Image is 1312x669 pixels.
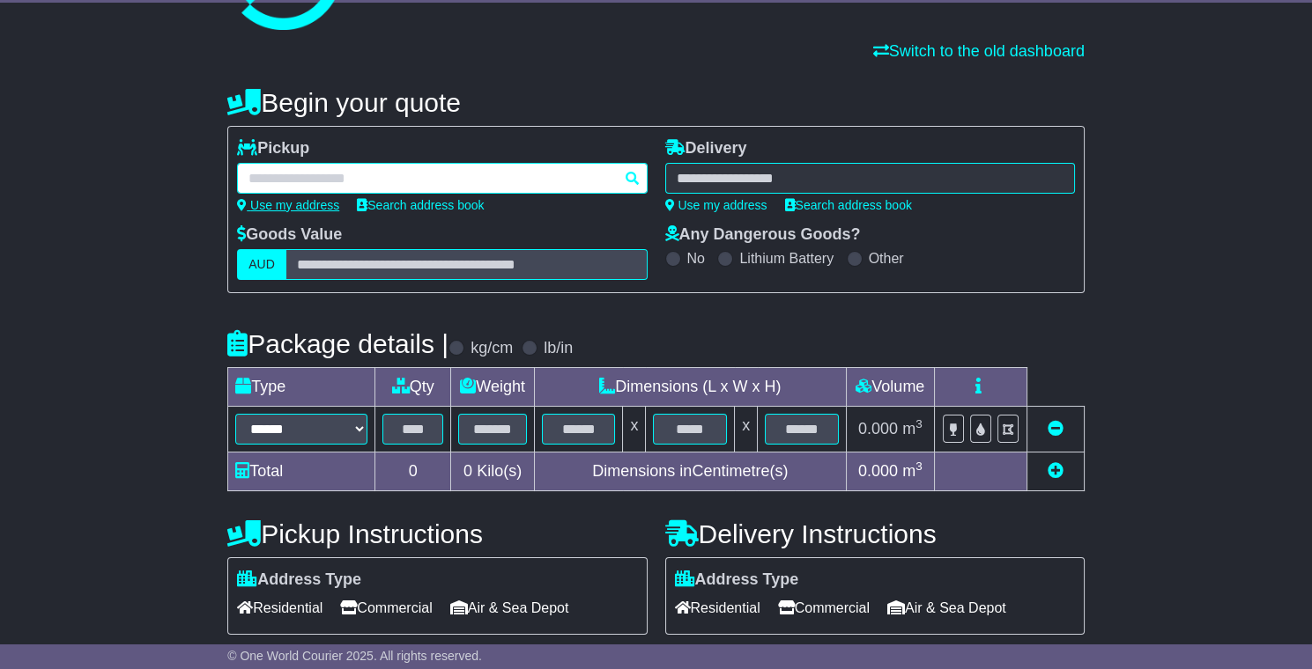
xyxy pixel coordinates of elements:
[675,570,799,590] label: Address Type
[887,594,1006,621] span: Air & Sea Depot
[687,250,705,267] label: No
[375,368,451,407] td: Qty
[357,198,484,212] a: Search address book
[228,368,375,407] td: Type
[451,452,535,491] td: Kilo(s)
[237,594,322,621] span: Residential
[237,225,342,245] label: Goods Value
[846,368,934,407] td: Volume
[675,594,760,621] span: Residential
[534,452,846,491] td: Dimensions in Centimetre(s)
[873,42,1085,60] a: Switch to the old dashboard
[237,198,339,212] a: Use my address
[340,594,432,621] span: Commercial
[665,225,861,245] label: Any Dangerous Goods?
[1048,420,1064,437] a: Remove this item
[785,198,912,212] a: Search address book
[915,459,923,473] sup: 3
[739,250,834,267] label: Lithium Battery
[858,420,898,437] span: 0.000
[227,88,1085,117] h4: Begin your quote
[451,368,535,407] td: Weight
[237,249,286,280] label: AUD
[665,139,747,158] label: Delivery
[534,368,846,407] td: Dimensions (L x W x H)
[623,407,646,452] td: x
[665,519,1085,548] h4: Delivery Instructions
[227,329,448,358] h4: Package details |
[471,339,513,358] label: kg/cm
[237,570,361,590] label: Address Type
[237,163,647,194] typeahead: Please provide city
[544,339,573,358] label: lb/in
[227,649,482,663] span: © One World Courier 2025. All rights reserved.
[463,462,472,480] span: 0
[228,452,375,491] td: Total
[869,250,904,267] label: Other
[902,420,923,437] span: m
[778,594,870,621] span: Commercial
[902,462,923,480] span: m
[450,594,569,621] span: Air & Sea Depot
[1048,462,1064,480] a: Add new item
[665,198,767,212] a: Use my address
[915,417,923,430] sup: 3
[858,462,898,480] span: 0.000
[237,139,309,158] label: Pickup
[375,452,451,491] td: 0
[227,519,647,548] h4: Pickup Instructions
[735,407,758,452] td: x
